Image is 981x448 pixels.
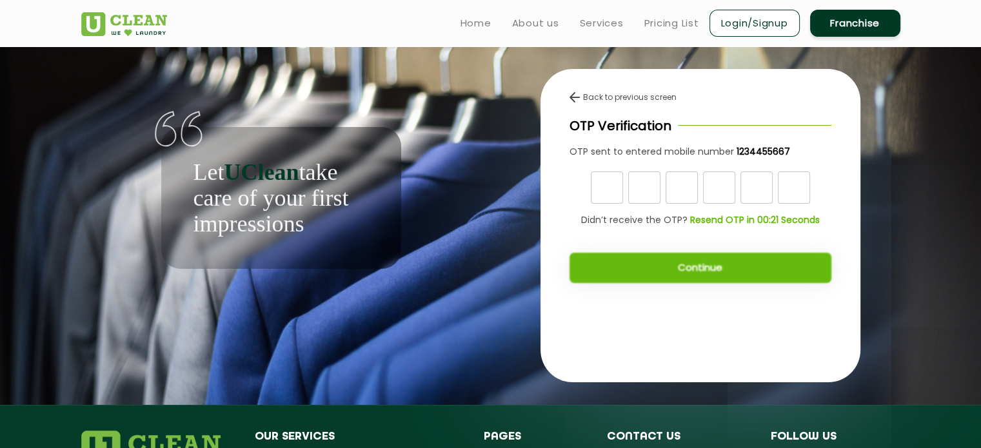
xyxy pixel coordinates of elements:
[193,159,369,237] p: Let take care of your first impressions
[224,159,299,185] b: UClean
[709,10,800,37] a: Login/Signup
[581,213,688,227] span: Didn’t receive the OTP?
[644,15,699,31] a: Pricing List
[512,15,559,31] a: About us
[688,213,820,227] a: Resend OTP in 00:21 Seconds
[155,111,203,147] img: quote-img
[737,145,790,158] b: 1234455667
[461,15,491,31] a: Home
[81,12,167,36] img: UClean Laundry and Dry Cleaning
[570,92,580,102] img: back-arrow.svg
[690,213,820,226] b: Resend OTP in 00:21 Seconds
[570,92,831,103] div: Back to previous screen
[570,145,734,158] span: OTP sent to entered mobile number
[810,10,900,37] a: Franchise
[570,116,671,135] p: OTP Verification
[734,145,790,159] a: 1234455667
[580,15,624,31] a: Services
